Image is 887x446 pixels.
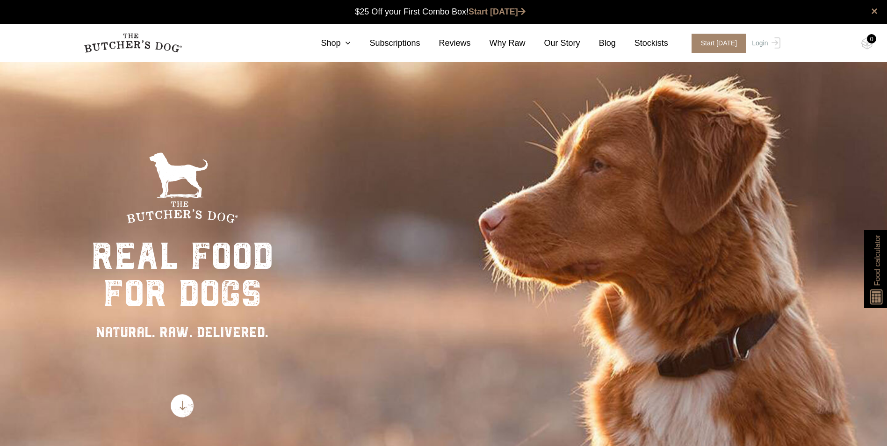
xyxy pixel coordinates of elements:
span: Food calculator [872,235,883,286]
div: NATURAL. RAW. DELIVERED. [91,322,274,343]
a: Subscriptions [351,37,420,50]
a: Reviews [420,37,471,50]
a: Start [DATE] [682,34,750,53]
a: Blog [580,37,616,50]
div: 0 [867,34,876,43]
a: Start [DATE] [469,7,526,16]
a: Stockists [616,37,668,50]
img: TBD_Cart-Empty.png [861,37,873,50]
a: close [871,6,878,17]
span: Start [DATE] [692,34,747,53]
div: real food for dogs [91,237,274,312]
a: Login [750,34,780,53]
a: Our Story [526,37,580,50]
a: Shop [302,37,351,50]
a: Why Raw [471,37,526,50]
